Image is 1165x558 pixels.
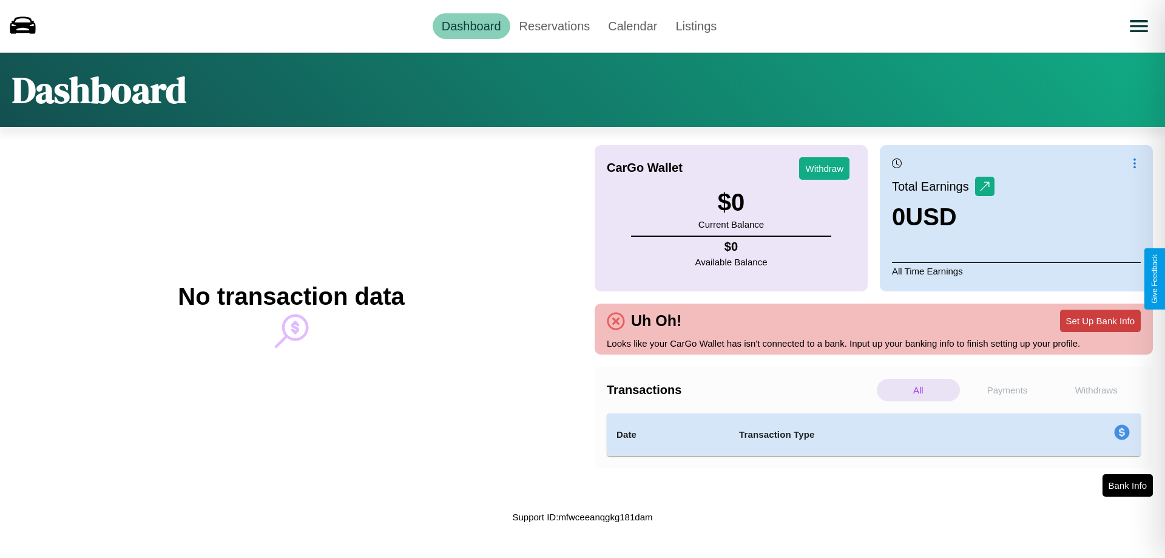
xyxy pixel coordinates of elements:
h3: 0 USD [892,203,994,231]
a: Dashboard [433,13,510,39]
p: Looks like your CarGo Wallet has isn't connected to a bank. Input up your banking info to finish ... [607,335,1141,352]
button: Bank Info [1103,474,1153,497]
p: Support ID: mfwceeanqgkg181dam [513,509,653,525]
table: simple table [607,413,1141,456]
a: Listings [666,13,726,39]
button: Open menu [1122,9,1156,43]
p: All [877,379,960,401]
h4: Date [616,427,720,442]
p: Current Balance [698,216,764,233]
button: Withdraw [799,157,849,180]
p: Payments [966,379,1049,401]
h3: $ 0 [698,189,764,216]
div: Give Feedback [1150,254,1159,304]
p: Total Earnings [892,175,975,197]
h4: CarGo Wallet [607,161,683,175]
button: Set Up Bank Info [1060,310,1141,332]
h4: Transaction Type [739,427,1015,442]
h4: Transactions [607,383,874,397]
p: Available Balance [695,254,768,270]
h4: $ 0 [695,240,768,254]
a: Calendar [599,13,666,39]
p: All Time Earnings [892,262,1141,279]
h2: No transaction data [178,283,404,310]
h1: Dashboard [12,65,186,115]
a: Reservations [510,13,599,39]
h4: Uh Oh! [625,312,687,330]
p: Withdraws [1055,379,1138,401]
